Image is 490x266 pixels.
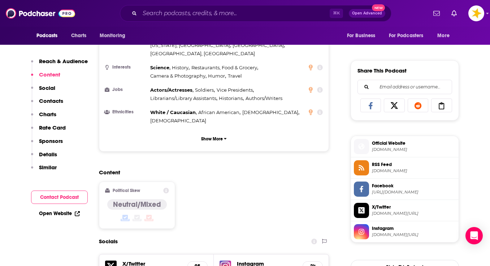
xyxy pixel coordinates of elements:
p: Show More [201,136,223,141]
span: Authors/Writers [246,95,282,101]
span: , [150,108,197,117]
span: , [195,86,215,94]
span: Vice Presidents [217,87,253,93]
h2: Socials [99,235,118,248]
p: Sponsors [39,138,63,144]
span: Camera & Photography [150,73,205,79]
p: Reach & Audience [39,58,88,65]
span: African American [198,109,239,115]
div: Search podcasts, credits, & more... [120,5,391,22]
a: Copy Link [431,99,452,112]
button: Show profile menu [468,5,484,21]
a: X/Twitter[DOMAIN_NAME][URL] [354,203,456,218]
span: Monitoring [100,31,125,41]
a: Show notifications dropdown [430,7,443,19]
button: open menu [384,29,434,43]
span: RSS Feed [372,161,456,168]
button: open menu [31,29,67,43]
span: , [242,108,299,117]
span: , [172,64,190,72]
span: twitter.com/LostRomanHeroes [372,211,456,216]
span: , [150,86,194,94]
span: Soldiers [195,87,214,93]
span: Science [150,65,169,70]
img: User Profile [468,5,484,21]
a: Facebook[URL][DOMAIN_NAME] [354,182,456,197]
a: Open Website [39,210,80,217]
a: Share on X/Twitter [384,99,405,112]
span: [GEOGRAPHIC_DATA], [GEOGRAPHIC_DATA] [150,51,255,56]
button: open menu [95,29,135,43]
span: Historians [219,95,243,101]
button: Open AdvancedNew [349,9,385,18]
span: White / Caucasian [150,109,196,115]
span: Travel [228,73,242,79]
span: [GEOGRAPHIC_DATA] [233,42,284,48]
span: , [233,41,285,49]
span: Podcasts [36,31,58,41]
span: Logged in as Spreaker_Prime [468,5,484,21]
span: Actors/Actresses [150,87,192,93]
span: Humor [208,73,225,79]
span: Instagram [372,225,456,232]
button: Charts [31,111,56,124]
span: Open Advanced [352,12,382,15]
button: Contacts [31,97,63,111]
button: open menu [342,29,385,43]
button: Social [31,84,55,98]
p: Rate Card [39,124,66,131]
p: Social [39,84,55,91]
span: , [217,86,254,94]
a: Share on Reddit [408,99,429,112]
span: Facebook [372,183,456,189]
p: Content [39,71,60,78]
button: open menu [432,29,459,43]
span: https://www.facebook.com/lostromanheroes [372,189,456,195]
button: Reach & Audience [31,58,88,71]
p: Details [39,151,57,158]
h3: Jobs [105,87,147,92]
div: Open Intercom Messenger [465,227,483,244]
span: [DEMOGRAPHIC_DATA] [150,118,206,123]
span: [DEMOGRAPHIC_DATA] [242,109,298,115]
input: Email address or username... [364,80,446,94]
h3: Interests [105,65,147,70]
span: More [437,31,450,41]
span: , [219,94,244,103]
p: Charts [39,111,56,118]
span: lostromanheroes.com [372,147,456,152]
span: feeds.megaphone.fm [372,168,456,174]
p: Similar [39,164,57,171]
span: , [150,64,170,72]
span: Official Website [372,140,456,147]
button: Similar [31,164,57,177]
span: , [150,94,217,103]
a: Share on Facebook [360,99,381,112]
span: Restaurants, Food & Grocery [191,65,257,70]
span: For Business [347,31,376,41]
button: Contact Podcast [31,191,88,204]
p: Contacts [39,97,63,104]
span: History [172,65,188,70]
h2: Political Skew [113,188,140,193]
span: , [198,108,240,117]
h3: Ethnicities [105,110,147,114]
span: Librarians/Library Assistants [150,95,216,101]
input: Search podcasts, credits, & more... [140,8,330,19]
a: RSS Feed[DOMAIN_NAME] [354,160,456,175]
a: Show notifications dropdown [448,7,460,19]
span: ⌘ K [330,9,343,18]
span: New [372,4,385,11]
a: Charts [66,29,91,43]
span: , [150,41,231,49]
img: Podchaser - Follow, Share and Rate Podcasts [6,6,75,20]
h3: Share This Podcast [357,67,407,74]
span: For Podcasters [389,31,424,41]
a: Instagram[DOMAIN_NAME][URL] [354,224,456,239]
button: Content [31,71,60,84]
span: instagram.com/lostromanheroes [372,232,456,237]
h2: Content [99,169,324,176]
button: Sponsors [31,138,63,151]
span: Charts [71,31,87,41]
button: Details [31,151,57,164]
